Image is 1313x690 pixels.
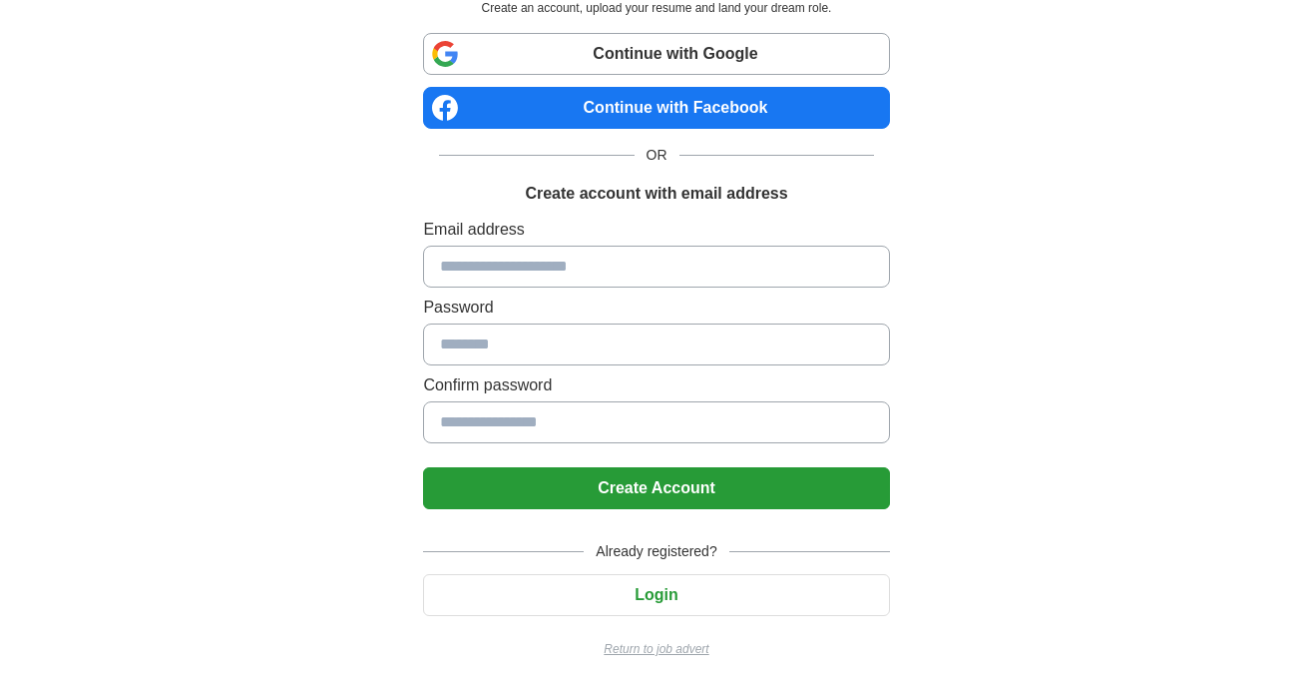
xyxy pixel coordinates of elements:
[423,373,889,397] label: Confirm password
[635,145,679,166] span: OR
[525,182,787,206] h1: Create account with email address
[423,87,889,129] a: Continue with Facebook
[423,467,889,509] button: Create Account
[423,640,889,658] a: Return to job advert
[423,218,889,242] label: Email address
[584,541,728,562] span: Already registered?
[423,33,889,75] a: Continue with Google
[423,296,889,320] label: Password
[423,586,889,603] a: Login
[423,574,889,616] button: Login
